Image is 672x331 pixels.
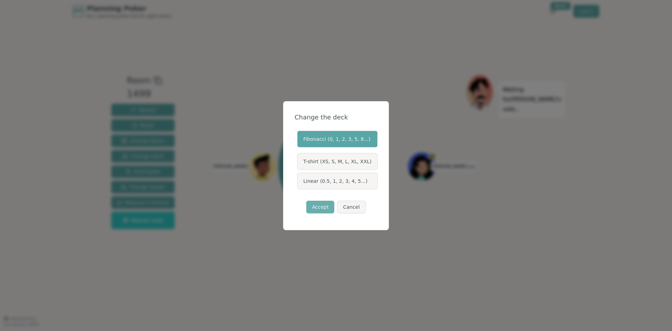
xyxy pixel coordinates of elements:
div: Change the deck [294,112,377,122]
label: T-shirt (XS, S, M, L, XL, XXL) [297,153,377,170]
button: Accept [306,201,334,213]
label: Fibonacci (0, 1, 2, 3, 5, 8...) [297,131,377,147]
label: Linear (0.5, 1, 2, 3, 4, 5...) [297,173,377,189]
button: Cancel [337,201,365,213]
